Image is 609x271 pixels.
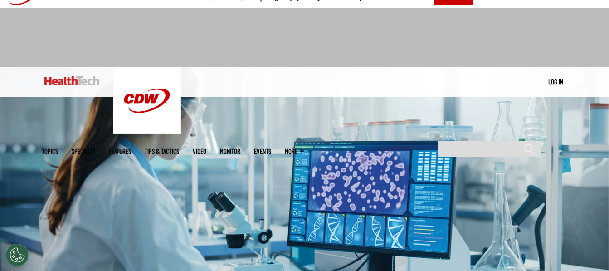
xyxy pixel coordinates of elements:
a: MonITor [220,148,240,155]
span: Specialty [72,148,95,155]
a: Video [193,148,206,155]
a: CDW [113,127,181,137]
span: More [285,148,304,155]
div: User menu [548,77,563,87]
span: Topics [42,148,58,155]
button: Open Preferences [6,244,29,266]
img: Home [44,76,99,85]
a: Features [109,148,131,155]
a: Tips & Tactics [145,148,179,155]
img: Home [113,67,181,134]
a: Log in [548,78,563,86]
a: Events [254,148,271,155]
div: Cookies Settings [6,244,29,266]
iframe: advertisement [140,17,470,58]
